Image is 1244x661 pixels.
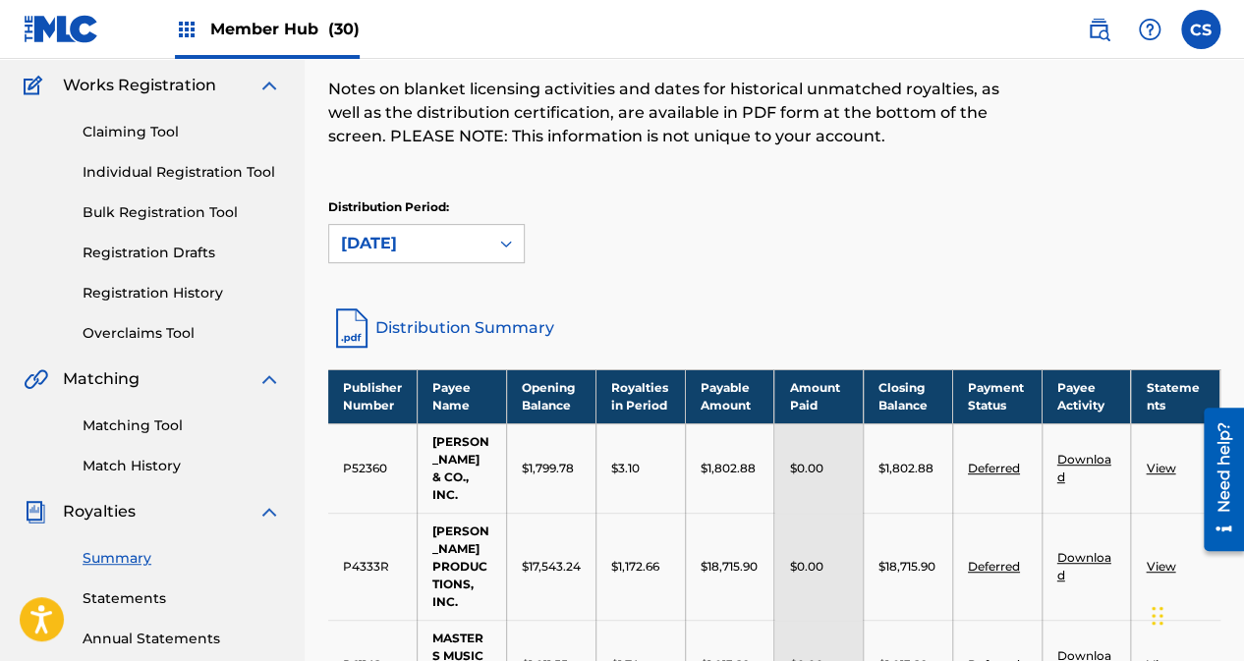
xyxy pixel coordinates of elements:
[789,558,822,576] p: $0.00
[1057,550,1111,582] a: Download
[1138,18,1161,41] img: help
[328,369,418,423] th: Publisher Number
[328,513,418,620] td: P4333R
[611,558,659,576] p: $1,172.66
[1189,399,1244,561] iframe: Resource Center
[1152,586,1163,645] div: Drag
[63,74,216,97] span: Works Registration
[1146,567,1244,661] iframe: Chat Widget
[968,461,1020,475] a: Deferred
[418,369,507,423] th: Payee Name
[328,304,1220,352] a: Distribution Summary
[83,162,281,183] a: Individual Registration Tool
[1131,369,1220,423] th: Statements
[864,369,953,423] th: Closing Balance
[83,202,281,223] a: Bulk Registration Tool
[1087,18,1110,41] img: search
[1146,461,1175,475] a: View
[83,323,281,344] a: Overclaims Tool
[24,74,49,97] img: Works Registration
[774,369,864,423] th: Amount Paid
[1181,10,1220,49] div: User Menu
[328,20,360,38] span: (30)
[83,629,281,649] a: Annual Statements
[210,18,360,40] span: Member Hub
[175,18,198,41] img: Top Rightsholders
[1130,10,1169,49] div: Help
[701,558,758,576] p: $18,715.90
[83,243,281,263] a: Registration Drafts
[1146,559,1175,574] a: View
[328,198,525,216] p: Distribution Period:
[522,460,574,477] p: $1,799.78
[611,460,640,477] p: $3.10
[24,367,48,391] img: Matching
[418,423,507,513] td: [PERSON_NAME] & CO., INC.
[341,232,477,255] div: [DATE]
[83,283,281,303] a: Registration History
[83,548,281,569] a: Summary
[1079,10,1118,49] a: Public Search
[418,513,507,620] td: [PERSON_NAME] PRODUCTIONS, INC.
[1057,452,1111,484] a: Download
[83,122,281,142] a: Claiming Tool
[507,369,596,423] th: Opening Balance
[595,369,685,423] th: Royalties in Period
[522,558,581,576] p: $17,543.24
[789,460,822,477] p: $0.00
[257,367,281,391] img: expand
[701,460,756,477] p: $1,802.88
[257,74,281,97] img: expand
[685,369,774,423] th: Payable Amount
[83,588,281,609] a: Statements
[83,415,281,436] a: Matching Tool
[257,500,281,523] img: expand
[968,559,1020,574] a: Deferred
[328,304,375,352] img: distribution-summary-pdf
[1042,369,1131,423] th: Payee Activity
[952,369,1042,423] th: Payment Status
[878,558,935,576] p: $18,715.90
[83,456,281,476] a: Match History
[878,460,933,477] p: $1,802.88
[63,500,136,523] span: Royalties
[63,367,140,391] span: Matching
[328,423,418,513] td: P52360
[328,78,1015,148] p: Notes on blanket licensing activities and dates for historical unmatched royalties, as well as th...
[24,500,47,523] img: Royalties
[24,15,99,43] img: MLC Logo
